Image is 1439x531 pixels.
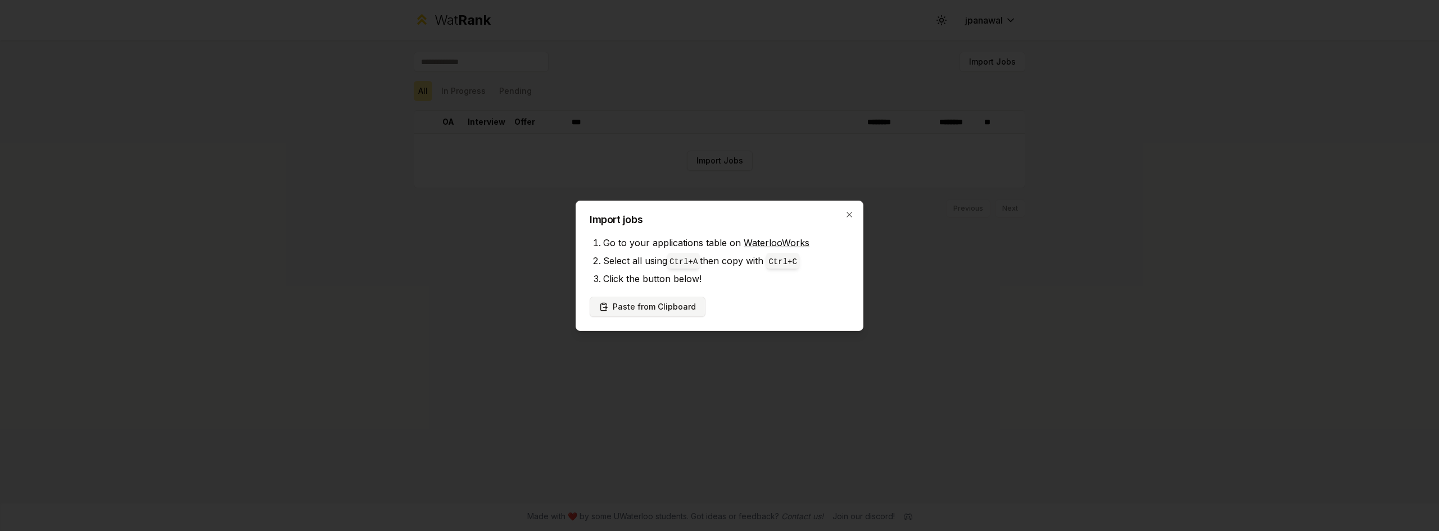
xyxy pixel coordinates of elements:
button: Paste from Clipboard [590,297,705,317]
code: Ctrl+ C [768,257,797,266]
a: WaterlooWorks [744,237,809,248]
li: Click the button below! [603,270,849,288]
li: Go to your applications table on [603,234,849,252]
li: Select all using then copy with [603,252,849,270]
h2: Import jobs [590,215,849,225]
code: Ctrl+ A [669,257,698,266]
